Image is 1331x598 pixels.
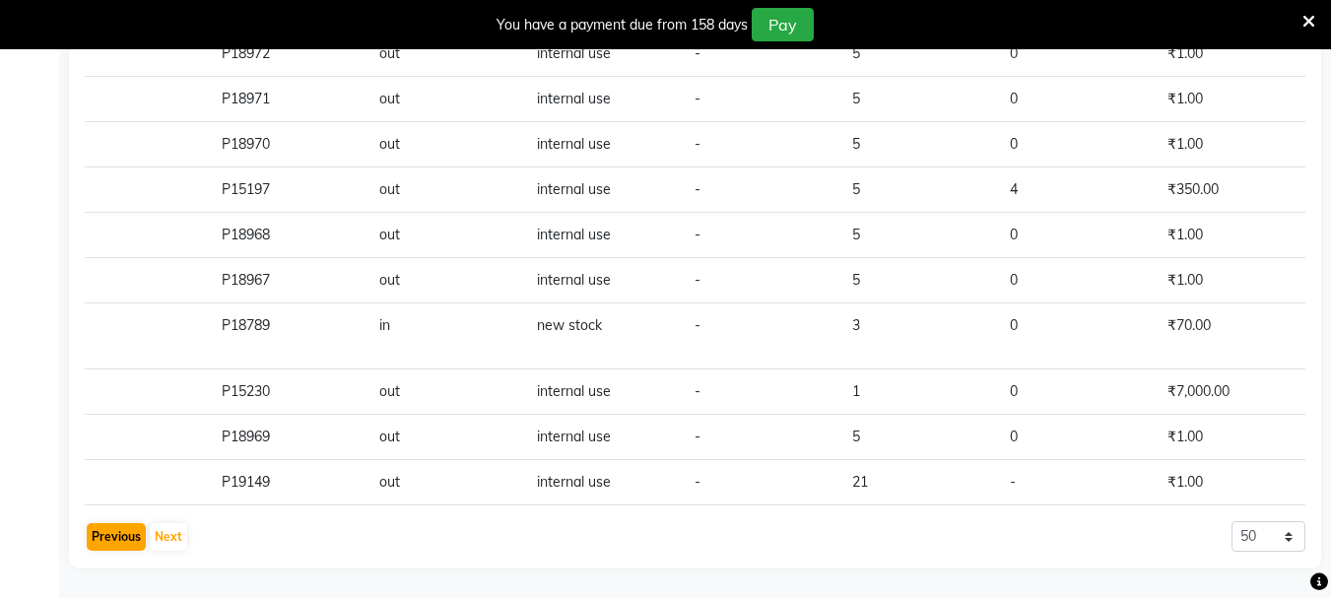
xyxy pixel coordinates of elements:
[683,213,840,258] td: -
[210,258,367,303] td: P18967
[210,32,367,77] td: P18972
[683,258,840,303] td: -
[52,460,210,505] td: -
[525,460,683,505] td: internal use
[525,77,683,122] td: internal use
[525,303,683,369] td: new stock
[525,369,683,415] td: internal use
[683,167,840,213] td: -
[840,167,998,213] td: 5
[367,303,525,369] td: in
[367,77,525,122] td: out
[525,32,683,77] td: internal use
[998,167,1156,213] td: 4
[1156,258,1313,303] td: ₹1.00
[683,32,840,77] td: -
[210,122,367,167] td: P18970
[210,369,367,415] td: P15230
[840,415,998,460] td: 5
[52,213,210,258] td: -
[525,167,683,213] td: internal use
[840,32,998,77] td: 5
[1156,303,1313,369] td: ₹70.00
[840,303,998,369] td: 3
[998,32,1156,77] td: 0
[52,369,210,415] td: -
[367,32,525,77] td: out
[752,8,814,41] button: Pay
[52,167,210,213] td: -
[52,258,210,303] td: -
[1156,213,1313,258] td: ₹1.00
[525,213,683,258] td: internal use
[525,258,683,303] td: internal use
[683,415,840,460] td: -
[840,122,998,167] td: 5
[497,15,748,35] div: You have a payment due from 158 days
[998,415,1156,460] td: 0
[998,303,1156,369] td: 0
[1156,167,1313,213] td: ₹350.00
[683,77,840,122] td: -
[210,303,367,369] td: P18789
[210,460,367,505] td: P19149
[840,77,998,122] td: 5
[367,258,525,303] td: out
[367,167,525,213] td: out
[998,460,1156,505] td: -
[367,369,525,415] td: out
[1156,77,1313,122] td: ₹1.00
[87,523,146,551] button: Previous
[998,258,1156,303] td: 0
[210,213,367,258] td: P18968
[998,213,1156,258] td: 0
[683,460,840,505] td: -
[1156,122,1313,167] td: ₹1.00
[52,77,210,122] td: -
[367,122,525,167] td: out
[52,32,210,77] td: -
[840,213,998,258] td: 5
[1156,460,1313,505] td: ₹1.00
[683,122,840,167] td: -
[52,303,210,369] td: -
[525,122,683,167] td: internal use
[998,122,1156,167] td: 0
[150,523,187,551] button: Next
[840,369,998,415] td: 1
[1156,415,1313,460] td: ₹1.00
[998,77,1156,122] td: 0
[683,303,840,369] td: -
[210,167,367,213] td: P15197
[1156,369,1313,415] td: ₹7,000.00
[367,213,525,258] td: out
[683,369,840,415] td: -
[52,122,210,167] td: -
[840,460,998,505] td: 21
[525,415,683,460] td: internal use
[210,415,367,460] td: P18969
[210,77,367,122] td: P18971
[998,369,1156,415] td: 0
[367,460,525,505] td: out
[1156,32,1313,77] td: ₹1.00
[367,415,525,460] td: out
[840,258,998,303] td: 5
[52,415,210,460] td: -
